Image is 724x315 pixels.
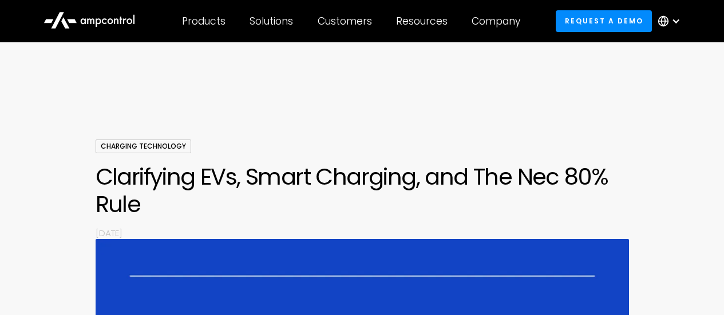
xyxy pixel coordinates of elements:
div: Customers [318,15,372,27]
div: Products [182,15,225,27]
h1: Clarifying EVs, Smart Charging, and The Nec 80% Rule [96,163,629,218]
div: Resources [396,15,448,27]
div: Company [472,15,520,27]
div: Solutions [250,15,293,27]
a: Request a demo [556,10,652,31]
p: [DATE] [96,227,629,239]
div: Charging Technology [96,139,191,153]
